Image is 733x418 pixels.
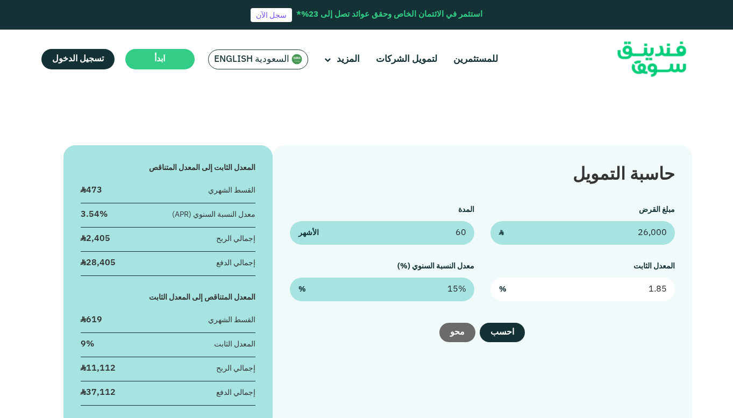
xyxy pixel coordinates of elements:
div: ʢ [81,185,102,196]
div: القسط الشهري [208,315,255,326]
span: الأشهر [298,228,319,239]
label: مبلغ القرض [639,206,675,214]
img: Logo [599,32,704,87]
div: 9% [81,338,94,350]
div: إجمالي الدفع [216,258,255,269]
a: للمستثمرين [451,51,501,68]
span: 11,112 [86,364,116,372]
span: % [499,284,507,295]
div: ʢ [81,363,116,374]
div: حاسبة التمويل [290,162,674,188]
div: ʢ [81,233,110,245]
div: 3.54% [81,209,108,221]
div: معدل النسبة السنوي (APR) [172,209,255,221]
span: % [298,284,306,295]
div: المعدل الثابت إلى المعدل المتناقص [81,162,256,174]
span: 619 [86,316,102,324]
a: لتمويل الشركات [373,51,440,68]
span: المزيد [337,55,360,64]
span: 2,405 [86,235,110,243]
div: ʢ [81,314,102,326]
div: المعدل المتناقص إلى المعدل الثابت [81,292,256,303]
button: محو [439,323,475,342]
div: إجمالي الدفع [216,387,255,399]
label: معدل النسبة السنوي (%) [397,263,474,270]
a: سجل الآن [251,8,292,22]
span: السعودية English [214,53,289,66]
button: احسب [480,323,525,342]
span: تسجيل الدخول [52,55,104,63]
div: استثمر في الائتمان الخاص وحقق عوائد تصل إلى 23%* [296,9,482,21]
a: تسجيل الدخول [41,49,115,69]
span: ʢ [499,228,503,239]
div: ʢ [81,387,116,399]
label: المعدل الثابت [634,263,675,270]
label: المدة [458,206,474,214]
div: ʢ [81,257,116,269]
div: إجمالي الربح [216,363,255,374]
span: 37,112 [86,388,116,396]
span: 28,405 [86,259,116,267]
span: ابدأ [154,55,165,63]
span: 473 [86,186,102,194]
div: القسط الشهري [208,185,255,196]
img: SA Flag [291,54,302,65]
div: إجمالي الربح [216,233,255,245]
div: المعدل الثابت [214,339,255,350]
